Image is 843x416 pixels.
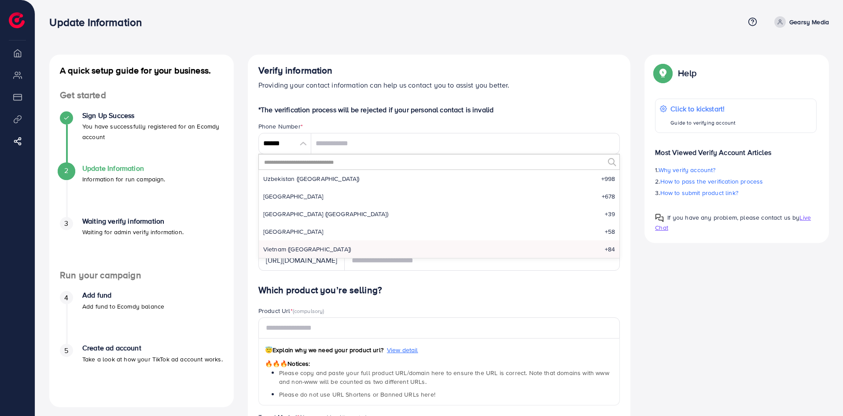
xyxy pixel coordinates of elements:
span: Notices: [265,359,310,368]
h3: Update Information [49,16,149,29]
span: 5 [64,346,68,356]
h4: Which product you’re selling? [258,285,620,296]
span: [GEOGRAPHIC_DATA] ([GEOGRAPHIC_DATA]) [263,210,388,218]
span: +39 [605,210,615,218]
span: Please do not use URL Shortens or Banned URLs here! [279,390,435,399]
h4: Waiting verify information [82,217,184,225]
span: 3 [64,218,68,228]
span: 2 [64,166,68,176]
span: How to pass the verification process [660,177,763,186]
p: *The verification process will be rejected if your personal contact is invalid [258,104,620,115]
h4: Get started [49,90,234,101]
p: Information for run campaign. [82,174,166,184]
span: Please copy and paste your full product URL/domain here to ensure the URL is correct. Note that d... [279,368,609,386]
h4: Verify information [258,65,620,76]
label: Product Url [258,306,324,315]
li: Sign Up Success [49,111,234,164]
li: Update Information [49,164,234,217]
span: How to submit product link? [660,188,738,197]
span: Uzbekistan ([GEOGRAPHIC_DATA]) [263,174,360,183]
p: Click to kickstart! [670,103,736,114]
li: Waiting verify information [49,217,234,270]
p: Take a look at how your TikTok ad account works. [82,354,223,364]
p: Providing your contact information can help us contact you to assist you better. [258,80,620,90]
iframe: Chat [806,376,836,409]
span: +998 [601,174,615,183]
span: 😇 [265,346,272,354]
p: Add fund to Ecomdy balance [82,301,164,312]
p: 3. [655,188,817,198]
label: Phone Number [258,122,303,131]
span: 4 [64,293,68,303]
span: Vietnam ([GEOGRAPHIC_DATA]) [263,245,351,254]
p: Most Viewed Verify Account Articles [655,140,817,158]
p: 2. [655,176,817,187]
li: Add fund [49,291,234,344]
h4: Create ad account [82,344,223,352]
h4: Add fund [82,291,164,299]
span: +84 [605,245,615,254]
h4: Update Information [82,164,166,173]
div: [URL][DOMAIN_NAME] [258,250,345,271]
p: Guide to verifying account [670,118,736,128]
img: logo [9,12,25,28]
span: +678 [602,192,615,201]
span: Explain why we need your product url? [265,346,383,354]
h4: A quick setup guide for your business. [49,65,234,76]
p: You have successfully registered for an Ecomdy account [82,121,223,142]
a: Gearsy Media [771,16,829,28]
span: Why verify account? [659,166,716,174]
li: Create ad account [49,344,234,397]
span: [GEOGRAPHIC_DATA] [263,192,324,201]
p: 1. [655,165,817,175]
p: Help [678,68,696,78]
span: View detail [387,346,418,354]
h4: Sign Up Success [82,111,223,120]
span: +58 [605,227,615,236]
span: If you have any problem, please contact us by [667,213,799,222]
p: Gearsy Media [789,17,829,27]
span: 🔥🔥🔥 [265,359,287,368]
img: Popup guide [655,65,671,81]
span: [GEOGRAPHIC_DATA] [263,227,324,236]
span: (compulsory) [293,307,324,315]
h4: Run your campaign [49,270,234,281]
p: Waiting for admin verify information. [82,227,184,237]
img: Popup guide [655,214,664,222]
